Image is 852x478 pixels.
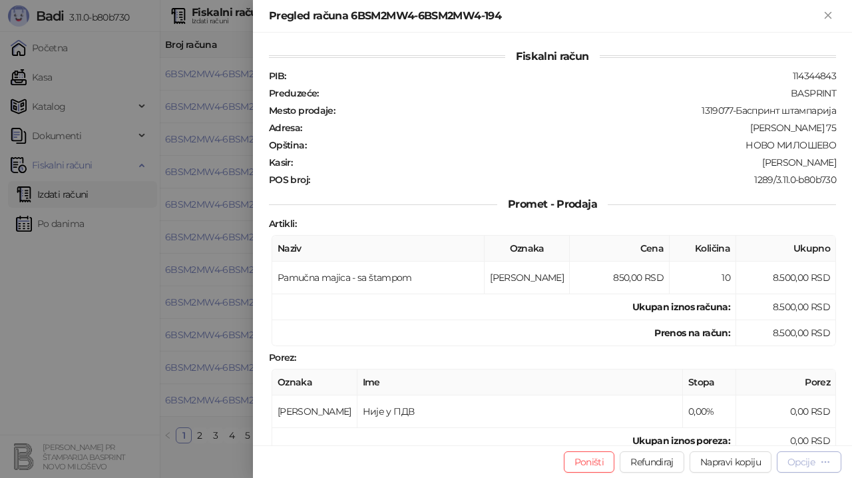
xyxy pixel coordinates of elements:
td: 0,00 RSD [736,428,836,454]
strong: Artikli : [269,218,296,230]
strong: POS broj : [269,174,310,186]
div: 1319077-Баспринт штампарија [336,105,837,117]
th: Cena [570,236,670,262]
td: 8.500,00 RSD [736,320,836,346]
td: 0,00% [683,395,736,428]
th: Količina [670,236,736,262]
button: Napravi kopiju [690,451,771,473]
td: 8.500,00 RSD [736,262,836,294]
td: 850,00 RSD [570,262,670,294]
td: [PERSON_NAME] [272,395,357,428]
button: Opcije [777,451,841,473]
strong: Porez : [269,352,296,363]
td: 0,00 RSD [736,395,836,428]
span: Napravi kopiju [700,456,761,468]
strong: PIB : [269,70,286,82]
div: Opcije [787,456,815,468]
strong: Kasir : [269,156,292,168]
div: BASPRINT [320,87,837,99]
strong: Opština : [269,139,306,151]
span: Fiskalni račun [505,50,599,63]
div: 1289/3.11.0-b80b730 [311,174,837,186]
button: Zatvori [820,8,836,24]
strong: Preduzeće : [269,87,319,99]
strong: Ukupan iznos poreza: [632,435,730,447]
strong: Prenos na račun : [654,327,730,339]
button: Poništi [564,451,615,473]
td: [PERSON_NAME] [485,262,570,294]
strong: Adresa : [269,122,302,134]
th: Ukupno [736,236,836,262]
div: [PERSON_NAME] [294,156,837,168]
div: НОВО МИЛОШЕВО [308,139,837,151]
strong: Mesto prodaje : [269,105,335,117]
div: Pregled računa 6BSM2MW4-6BSM2MW4-194 [269,8,820,24]
td: Није у ПДВ [357,395,683,428]
th: Oznaka [272,369,357,395]
th: Ime [357,369,683,395]
button: Refundiraj [620,451,684,473]
th: Oznaka [485,236,570,262]
td: Pamučna majica - sa štampom [272,262,485,294]
div: [PERSON_NAME] 75 [304,122,837,134]
th: Porez [736,369,836,395]
span: Promet - Prodaja [497,198,608,210]
th: Naziv [272,236,485,262]
td: 10 [670,262,736,294]
td: 8.500,00 RSD [736,294,836,320]
div: 114344843 [287,70,837,82]
th: Stopa [683,369,736,395]
strong: Ukupan iznos računa : [632,301,730,313]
